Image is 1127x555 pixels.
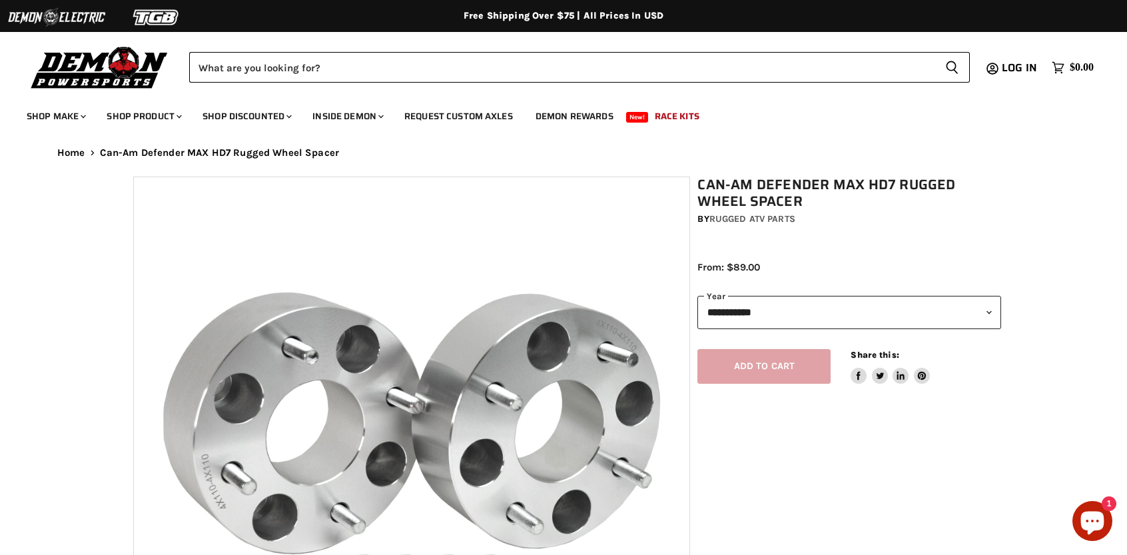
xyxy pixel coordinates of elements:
[97,103,190,130] a: Shop Product
[17,97,1090,130] ul: Main menu
[697,212,1001,227] div: by
[31,147,1096,159] nav: Breadcrumbs
[189,52,970,83] form: Product
[31,10,1096,22] div: Free Shipping Over $75 | All Prices In USD
[996,62,1045,74] a: Log in
[851,350,899,360] span: Share this:
[27,43,173,91] img: Demon Powersports
[697,177,1001,210] h1: Can-Am Defender MAX HD7 Rugged Wheel Spacer
[697,261,760,273] span: From: $89.00
[697,296,1001,328] select: year
[57,147,85,159] a: Home
[526,103,623,130] a: Demon Rewards
[192,103,300,130] a: Shop Discounted
[851,349,930,384] aside: Share this:
[107,5,206,30] img: TGB Logo 2
[709,213,795,225] a: Rugged ATV Parts
[189,52,935,83] input: Search
[645,103,709,130] a: Race Kits
[100,147,339,159] span: Can-Am Defender MAX HD7 Rugged Wheel Spacer
[17,103,94,130] a: Shop Make
[7,5,107,30] img: Demon Electric Logo 2
[1045,58,1100,77] a: $0.00
[626,112,649,123] span: New!
[1068,501,1116,544] inbox-online-store-chat: Shopify online store chat
[1002,59,1037,76] span: Log in
[302,103,392,130] a: Inside Demon
[394,103,523,130] a: Request Custom Axles
[1070,61,1094,74] span: $0.00
[935,52,970,83] button: Search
